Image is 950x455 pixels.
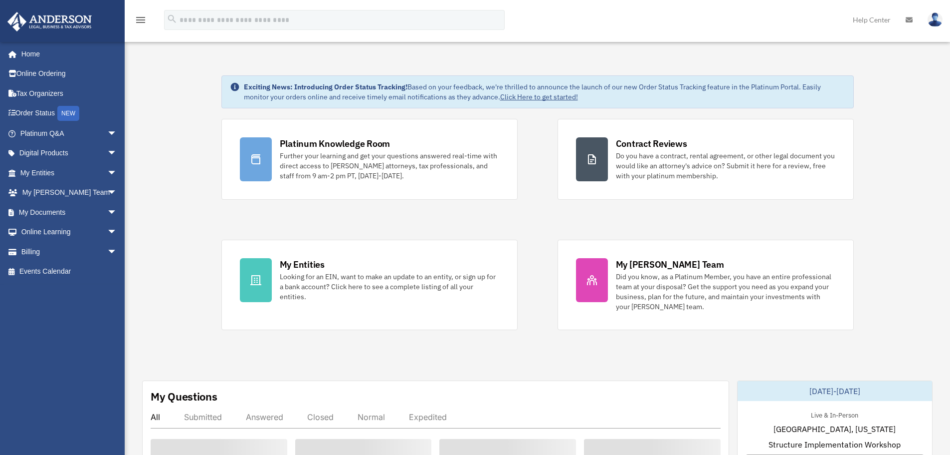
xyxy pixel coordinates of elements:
span: Structure Implementation Workshop [768,439,901,451]
span: arrow_drop_down [107,242,127,262]
a: Click Here to get started! [500,92,578,101]
div: Do you have a contract, rental agreement, or other legal document you would like an attorney's ad... [616,151,835,181]
div: Looking for an EIN, want to make an update to an entity, or sign up for a bank account? Click her... [280,272,499,302]
a: Order StatusNEW [7,103,132,124]
strong: Exciting News: Introducing Order Status Tracking! [244,82,407,91]
span: arrow_drop_down [107,202,127,223]
a: Online Ordering [7,64,132,84]
i: search [167,13,178,24]
a: Events Calendar [7,262,132,282]
div: NEW [57,106,79,121]
span: arrow_drop_down [107,123,127,144]
a: My [PERSON_NAME] Team Did you know, as a Platinum Member, you have an entire professional team at... [558,240,854,330]
a: Contract Reviews Do you have a contract, rental agreement, or other legal document you would like... [558,119,854,200]
a: My Documentsarrow_drop_down [7,202,132,222]
div: My Questions [151,389,217,404]
div: Further your learning and get your questions answered real-time with direct access to [PERSON_NAM... [280,151,499,181]
span: arrow_drop_down [107,222,127,243]
div: My [PERSON_NAME] Team [616,258,724,271]
span: [GEOGRAPHIC_DATA], [US_STATE] [773,423,896,435]
div: Expedited [409,412,447,422]
img: Anderson Advisors Platinum Portal [4,12,95,31]
a: Platinum Knowledge Room Further your learning and get your questions answered real-time with dire... [221,119,518,200]
div: My Entities [280,258,325,271]
div: Platinum Knowledge Room [280,137,390,150]
a: Billingarrow_drop_down [7,242,132,262]
span: arrow_drop_down [107,183,127,203]
a: My Entitiesarrow_drop_down [7,163,132,183]
div: Closed [307,412,334,422]
div: Live & In-Person [803,409,866,420]
a: My [PERSON_NAME] Teamarrow_drop_down [7,183,132,203]
a: Tax Organizers [7,83,132,103]
div: Contract Reviews [616,137,687,150]
div: [DATE]-[DATE] [738,381,932,401]
a: Digital Productsarrow_drop_down [7,143,132,163]
span: arrow_drop_down [107,143,127,164]
a: My Entities Looking for an EIN, want to make an update to an entity, or sign up for a bank accoun... [221,240,518,330]
div: Submitted [184,412,222,422]
div: Answered [246,412,283,422]
a: Platinum Q&Aarrow_drop_down [7,123,132,143]
a: menu [135,17,147,26]
div: Normal [358,412,385,422]
i: menu [135,14,147,26]
div: Did you know, as a Platinum Member, you have an entire professional team at your disposal? Get th... [616,272,835,312]
a: Home [7,44,127,64]
span: arrow_drop_down [107,163,127,183]
a: Online Learningarrow_drop_down [7,222,132,242]
div: Based on your feedback, we're thrilled to announce the launch of our new Order Status Tracking fe... [244,82,845,102]
div: All [151,412,160,422]
img: User Pic [928,12,943,27]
